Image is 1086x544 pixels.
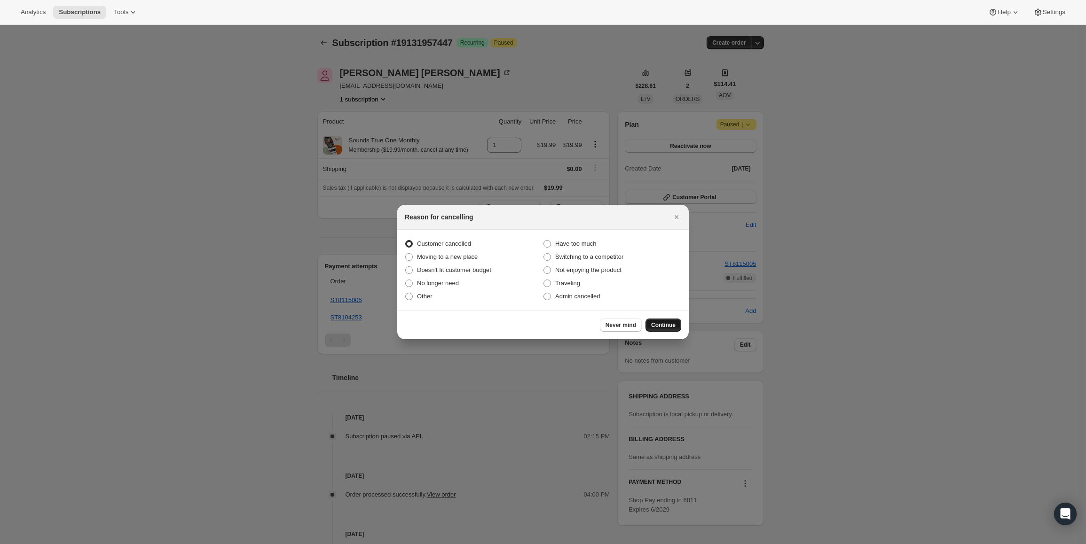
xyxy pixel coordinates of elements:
span: Other [417,293,433,300]
div: Open Intercom Messenger [1054,503,1077,525]
span: No longer need [417,280,459,287]
span: Settings [1043,8,1065,16]
span: Never mind [606,321,636,329]
button: Continue [645,319,681,332]
button: Never mind [600,319,642,332]
span: Help [998,8,1010,16]
h2: Reason for cancelling [405,212,473,222]
span: Switching to a competitor [555,253,623,260]
button: Tools [108,6,143,19]
span: Analytics [21,8,46,16]
span: Have too much [555,240,596,247]
span: Doesn't fit customer budget [417,266,491,273]
button: Analytics [15,6,51,19]
button: Help [983,6,1025,19]
span: Tools [114,8,128,16]
span: Admin cancelled [555,293,600,300]
span: Traveling [555,280,580,287]
span: Customer cancelled [417,240,471,247]
span: Subscriptions [59,8,101,16]
button: Settings [1028,6,1071,19]
button: Subscriptions [53,6,106,19]
span: Moving to a new place [417,253,478,260]
button: Close [670,210,683,224]
span: Continue [651,321,676,329]
span: Not enjoying the product [555,266,622,273]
